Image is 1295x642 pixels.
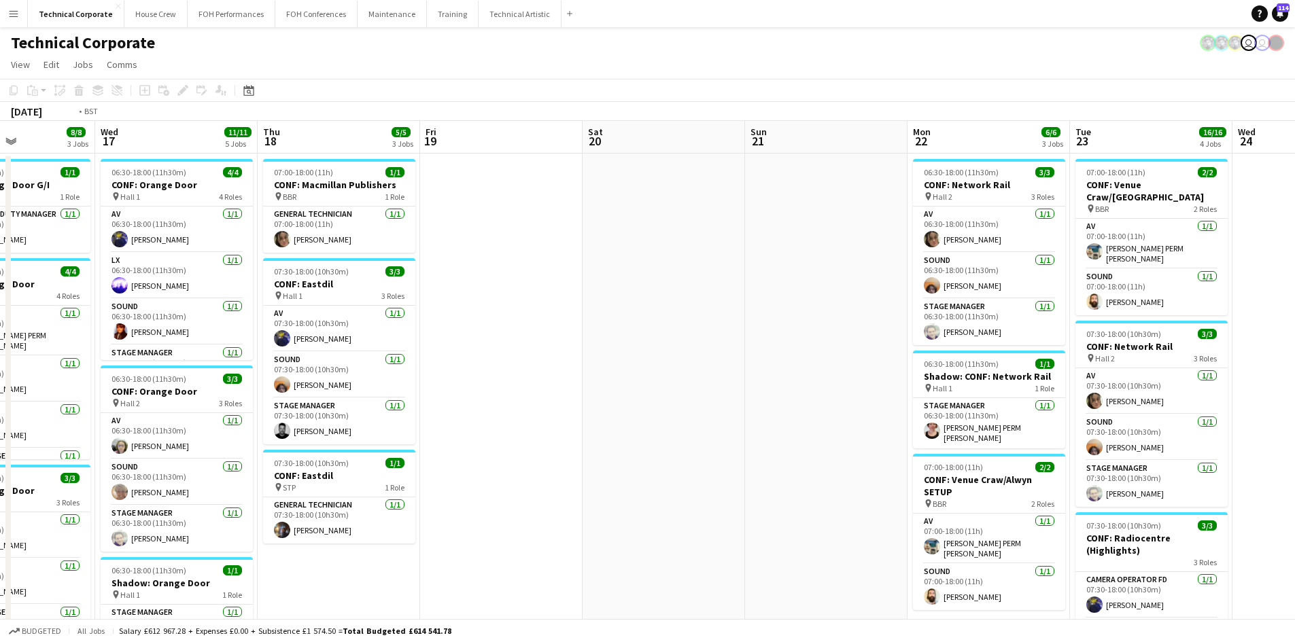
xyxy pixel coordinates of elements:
app-user-avatar: Liveforce Admin [1254,35,1271,51]
button: Technical Artistic [479,1,562,27]
app-user-avatar: Krisztian PERM Vass [1213,35,1230,51]
div: [DATE] [11,105,42,118]
span: All jobs [75,626,107,636]
span: Budgeted [22,626,61,636]
app-user-avatar: Krisztian PERM Vass [1227,35,1243,51]
a: 114 [1272,5,1288,22]
span: View [11,58,30,71]
span: Comms [107,58,137,71]
a: Edit [38,56,65,73]
a: View [5,56,35,73]
div: BST [84,106,98,116]
button: Budgeted [7,624,63,639]
span: Total Budgeted £614 541.78 [343,626,451,636]
span: Jobs [73,58,93,71]
button: Technical Corporate [28,1,124,27]
div: Salary £612 967.28 + Expenses £0.00 + Subsistence £1 574.50 = [119,626,451,636]
app-user-avatar: Gabrielle Barr [1268,35,1284,51]
button: FOH Conferences [275,1,358,27]
a: Comms [101,56,143,73]
span: 114 [1277,3,1290,12]
span: Edit [44,58,59,71]
button: FOH Performances [188,1,275,27]
app-user-avatar: Krisztian PERM Vass [1200,35,1216,51]
h1: Technical Corporate [11,33,155,53]
app-user-avatar: Abby Hubbard [1241,35,1257,51]
button: Training [427,1,479,27]
button: House Crew [124,1,188,27]
button: Maintenance [358,1,427,27]
a: Jobs [67,56,99,73]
